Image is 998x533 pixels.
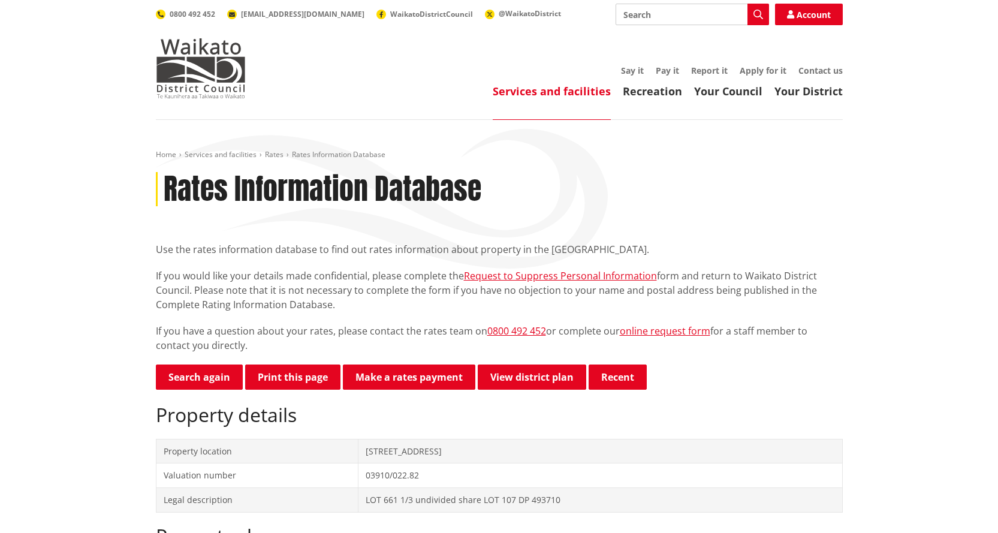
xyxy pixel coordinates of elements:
[694,84,762,98] a: Your Council
[156,150,843,160] nav: breadcrumb
[265,149,284,159] a: Rates
[343,365,475,390] a: Make a rates payment
[485,8,561,19] a: @WaikatoDistrict
[358,439,842,463] td: [STREET_ADDRESS]
[464,269,657,282] a: Request to Suppress Personal Information
[227,9,364,19] a: [EMAIL_ADDRESS][DOMAIN_NAME]
[775,4,843,25] a: Account
[616,4,769,25] input: Search input
[656,65,679,76] a: Pay it
[691,65,728,76] a: Report it
[156,149,176,159] a: Home
[589,365,647,390] button: Recent
[156,439,358,463] td: Property location
[185,149,257,159] a: Services and facilities
[156,242,843,257] p: Use the rates information database to find out rates information about property in the [GEOGRAPHI...
[170,9,215,19] span: 0800 492 452
[156,9,215,19] a: 0800 492 452
[487,324,546,338] a: 0800 492 452
[478,365,586,390] a: View district plan
[620,324,710,338] a: online request form
[164,172,481,207] h1: Rates Information Database
[358,463,842,488] td: 03910/022.82
[621,65,644,76] a: Say it
[292,149,385,159] span: Rates Information Database
[245,365,340,390] button: Print this page
[493,84,611,98] a: Services and facilities
[798,65,843,76] a: Contact us
[156,324,843,353] p: If you have a question about your rates, please contact the rates team on or complete our for a s...
[358,487,842,512] td: LOT 661 1/3 undivided share LOT 107 DP 493710
[376,9,473,19] a: WaikatoDistrictCouncil
[156,403,843,426] h2: Property details
[499,8,561,19] span: @WaikatoDistrict
[156,487,358,512] td: Legal description
[623,84,682,98] a: Recreation
[156,365,243,390] a: Search again
[156,38,246,98] img: Waikato District Council - Te Kaunihera aa Takiwaa o Waikato
[156,463,358,488] td: Valuation number
[241,9,364,19] span: [EMAIL_ADDRESS][DOMAIN_NAME]
[390,9,473,19] span: WaikatoDistrictCouncil
[774,84,843,98] a: Your District
[156,269,843,312] p: If you would like your details made confidential, please complete the form and return to Waikato ...
[740,65,786,76] a: Apply for it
